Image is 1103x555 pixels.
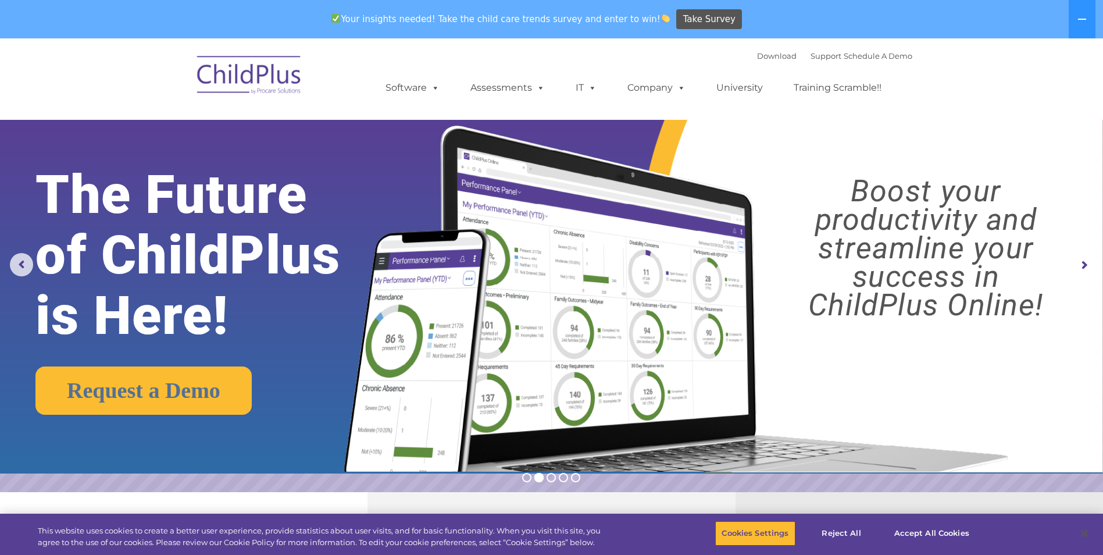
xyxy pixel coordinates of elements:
a: University [705,76,774,99]
a: Schedule A Demo [844,51,912,61]
span: Take Survey [683,9,736,30]
div: This website uses cookies to create a better user experience, provide statistics about user visit... [38,525,606,548]
a: Download [757,51,797,61]
span: Phone number [162,124,211,133]
span: Last name [162,77,197,86]
font: | [757,51,912,61]
img: ✅ [331,14,340,23]
a: Training Scramble!! [782,76,893,99]
button: Cookies Settings [715,521,795,546]
img: 👏 [661,14,670,23]
a: IT [564,76,608,99]
a: Company [616,76,697,99]
a: Assessments [459,76,556,99]
a: Support [811,51,841,61]
a: Software [374,76,451,99]
button: Close [1072,521,1097,546]
span: Your insights needed! Take the child care trends survey and enter to win! [327,8,675,30]
img: ChildPlus by Procare Solutions [191,48,308,106]
rs-layer: The Future of ChildPlus is Here! [35,165,388,346]
button: Accept All Cookies [888,521,976,546]
a: Take Survey [676,9,742,30]
rs-layer: Boost your productivity and streamline your success in ChildPlus Online! [762,177,1090,319]
button: Reject All [805,521,878,546]
a: Request a Demo [35,367,252,415]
